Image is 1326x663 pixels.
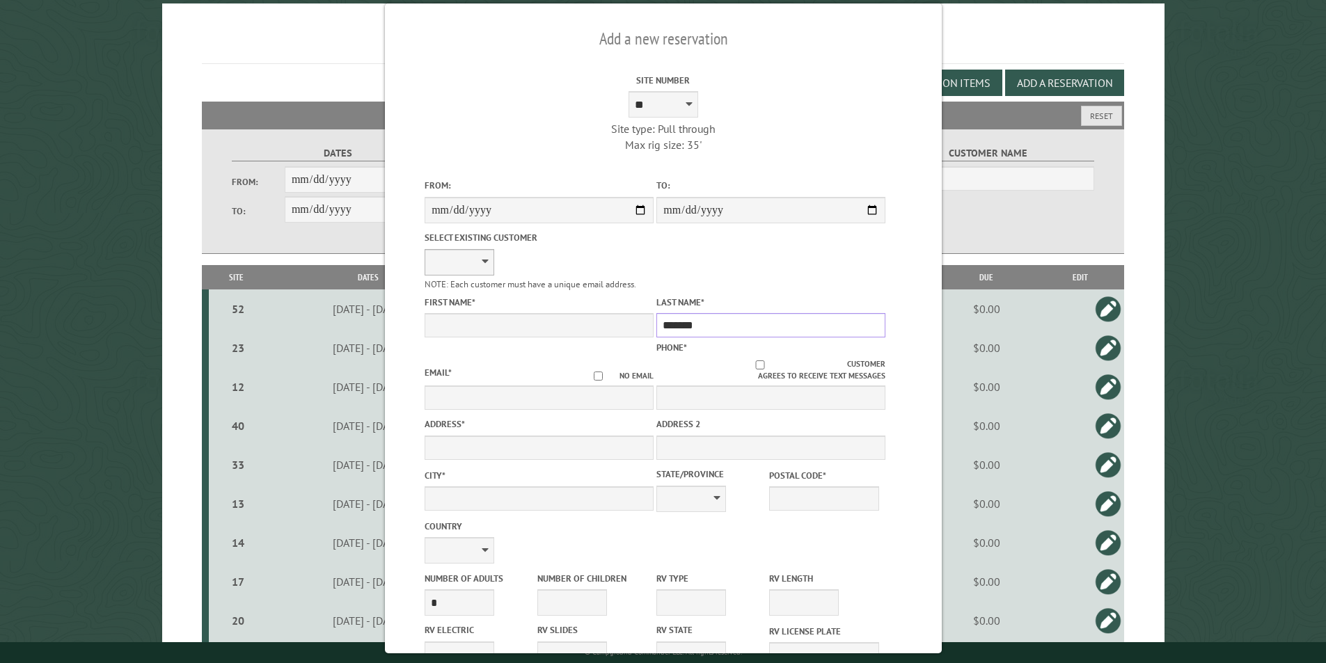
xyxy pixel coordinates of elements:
label: To: [656,179,885,192]
label: RV State [656,623,766,637]
small: NOTE: Each customer must have a unique email address. [425,278,636,290]
label: Country [425,520,654,533]
div: [DATE] - [DATE] [267,341,470,355]
label: No email [577,370,654,382]
button: Add a Reservation [1005,70,1124,96]
div: 52 [214,302,262,316]
div: [DATE] - [DATE] [267,575,470,589]
small: © Campground Commander LLC. All rights reserved. [585,648,742,657]
label: From: [232,175,285,189]
div: [DATE] - [DATE] [267,302,470,316]
label: Site Number [548,74,778,87]
div: [DATE] - [DATE] [267,419,470,433]
label: Customer agrees to receive text messages [656,358,885,382]
div: 12 [214,380,262,394]
td: $0.00 [937,484,1035,523]
td: $0.00 [937,406,1035,445]
label: To: [232,205,285,218]
label: Address 2 [656,417,885,431]
div: [DATE] - [DATE] [267,497,470,511]
label: From: [425,179,654,192]
td: $0.00 [937,523,1035,562]
h2: Filters [202,102,1125,128]
label: Dates [232,145,444,161]
td: $0.00 [937,328,1035,367]
label: RV License Plate [769,625,879,638]
label: RV Slides [537,623,647,637]
td: $0.00 [937,562,1035,601]
td: $0.00 [937,289,1035,328]
input: Customer agrees to receive text messages [672,360,847,369]
label: First Name [425,296,654,309]
div: [DATE] - [DATE] [267,380,470,394]
label: RV Length [769,572,879,585]
input: No email [577,372,619,381]
div: 14 [214,536,262,550]
th: Dates [265,265,472,289]
td: $0.00 [937,445,1035,484]
label: RV Electric [425,623,535,637]
label: RV Type [656,572,766,585]
div: 17 [214,575,262,589]
button: Edit Add-on Items [883,70,1002,96]
label: Phone [656,342,687,353]
label: City [425,469,654,482]
div: [DATE] - [DATE] [267,458,470,472]
label: Number of Children [537,572,647,585]
div: [DATE] - [DATE] [267,614,470,628]
h2: Add a new reservation [425,26,902,52]
div: Max rig size: 35' [548,137,778,152]
div: 33 [214,458,262,472]
th: Edit [1036,265,1125,289]
label: Postal Code [769,469,879,482]
div: 13 [214,497,262,511]
h1: Reservations [202,26,1125,64]
label: Address [425,417,654,431]
div: 20 [214,614,262,628]
div: 40 [214,419,262,433]
div: [DATE] - [DATE] [267,536,470,550]
td: $0.00 [937,601,1035,640]
label: Select existing customer [425,231,654,244]
label: Customer Name [882,145,1094,161]
th: Due [937,265,1035,289]
label: Number of Adults [425,572,535,585]
td: $0.00 [937,367,1035,406]
div: 23 [214,341,262,355]
div: Site type: Pull through [548,121,778,136]
button: Reset [1081,106,1122,126]
label: State/Province [656,468,766,481]
label: Email [425,367,452,378]
th: Site [209,265,265,289]
label: Last Name [656,296,885,309]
